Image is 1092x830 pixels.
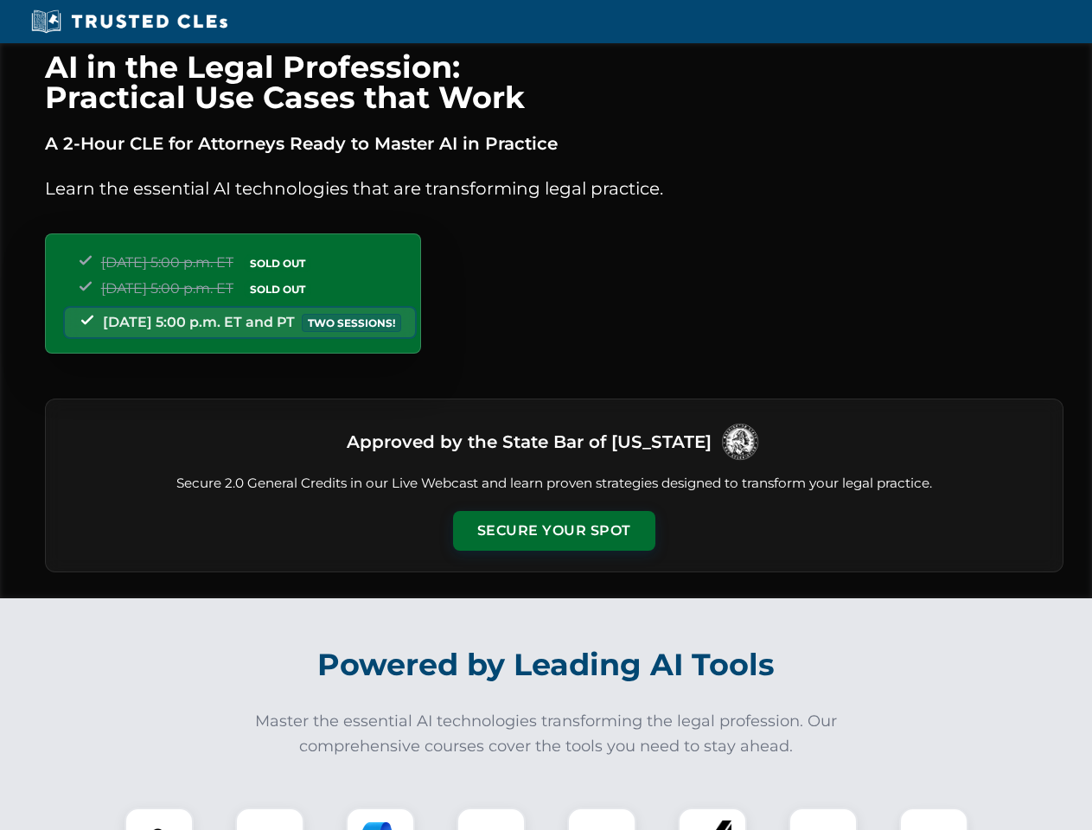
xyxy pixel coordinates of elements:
span: SOLD OUT [244,254,311,272]
h2: Powered by Leading AI Tools [67,635,1025,695]
img: Trusted CLEs [26,9,233,35]
span: [DATE] 5:00 p.m. ET [101,280,233,297]
img: Logo [718,420,762,463]
h1: AI in the Legal Profession: Practical Use Cases that Work [45,52,1063,112]
span: [DATE] 5:00 p.m. ET [101,254,233,271]
p: A 2-Hour CLE for Attorneys Ready to Master AI in Practice [45,130,1063,157]
h3: Approved by the State Bar of [US_STATE] [347,426,712,457]
button: Secure Your Spot [453,511,655,551]
span: SOLD OUT [244,280,311,298]
p: Learn the essential AI technologies that are transforming legal practice. [45,175,1063,202]
p: Master the essential AI technologies transforming the legal profession. Our comprehensive courses... [244,709,849,759]
p: Secure 2.0 General Credits in our Live Webcast and learn proven strategies designed to transform ... [67,474,1042,494]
